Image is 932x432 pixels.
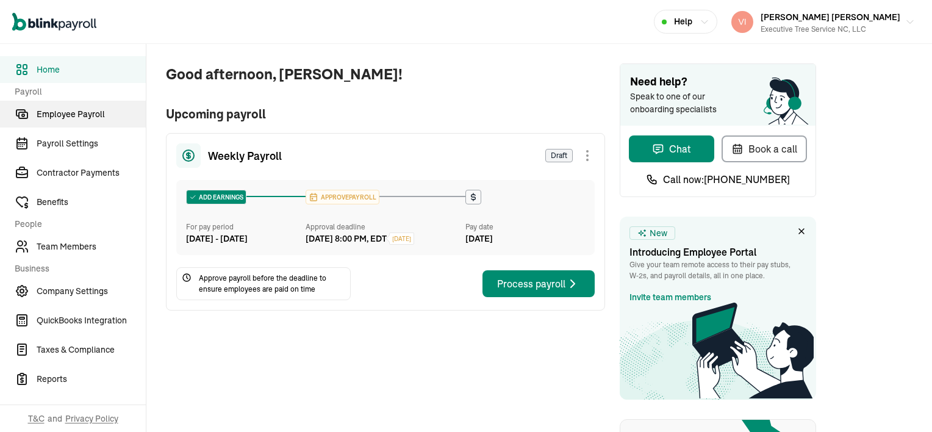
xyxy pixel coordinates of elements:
[37,108,146,121] span: Employee Payroll
[722,135,807,162] button: Book a call
[392,234,411,243] span: [DATE]
[650,227,667,240] span: New
[654,10,717,34] button: Help
[629,135,714,162] button: Chat
[497,276,580,291] div: Process payroll
[37,196,146,209] span: Benefits
[545,149,573,162] span: Draft
[306,232,387,245] div: [DATE] 8:00 PM, EDT
[37,167,146,179] span: Contractor Payments
[166,105,605,123] span: Upcoming payroll
[37,137,146,150] span: Payroll Settings
[465,232,585,245] div: [DATE]
[482,270,595,297] button: Process payroll
[630,90,734,116] span: Speak to one of our onboarding specialists
[187,190,246,204] div: ADD EARNINGS
[726,7,920,37] button: [PERSON_NAME] [PERSON_NAME]Executive Tree Service NC, LLC
[15,218,138,231] span: People
[465,221,585,232] div: Pay date
[731,142,797,156] div: Book a call
[306,221,461,232] div: Approval deadline
[37,344,146,356] span: Taxes & Compliance
[871,373,932,432] iframe: Chat Widget
[186,232,306,245] div: [DATE] - [DATE]
[318,193,376,202] span: APPROVE PAYROLL
[37,240,146,253] span: Team Members
[663,172,790,187] span: Call now: [PHONE_NUMBER]
[761,24,900,35] div: Executive Tree Service NC, LLC
[629,245,806,259] h3: Introducing Employee Portal
[199,273,345,295] span: Approve payroll before the deadline to ensure employees are paid on time
[37,314,146,327] span: QuickBooks Integration
[65,412,118,425] span: Privacy Policy
[12,4,96,40] nav: Global
[208,148,282,164] span: Weekly Payroll
[652,142,691,156] div: Chat
[186,221,306,232] div: For pay period
[28,412,45,425] span: T&C
[37,285,146,298] span: Company Settings
[629,291,711,304] a: Invite team members
[630,74,806,90] span: Need help?
[15,262,138,275] span: Business
[761,12,900,23] span: [PERSON_NAME] [PERSON_NAME]
[629,259,806,281] p: Give your team remote access to their pay stubs, W‑2s, and payroll details, all in one place.
[674,15,692,28] span: Help
[37,63,146,76] span: Home
[37,373,146,386] span: Reports
[15,85,138,98] span: Payroll
[166,63,605,85] span: Good afternoon, [PERSON_NAME]!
